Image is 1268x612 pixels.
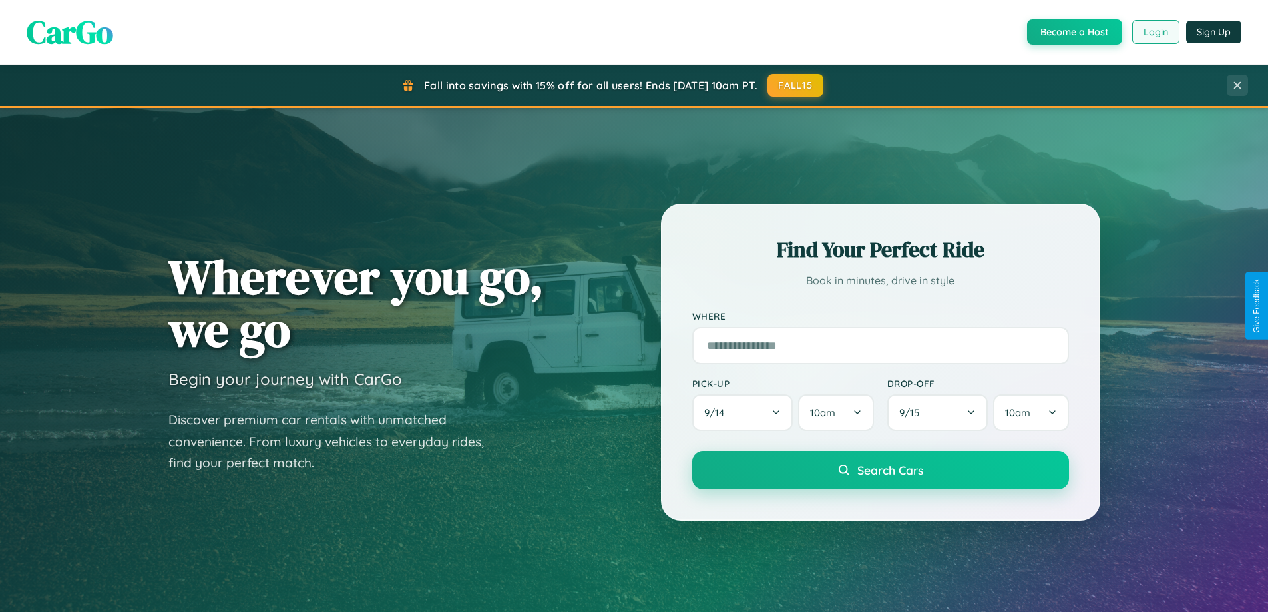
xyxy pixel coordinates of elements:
[857,463,923,477] span: Search Cars
[168,250,544,356] h1: Wherever you go, we go
[993,394,1068,431] button: 10am
[692,394,793,431] button: 9/14
[692,378,874,389] label: Pick-up
[704,406,731,419] span: 9 / 14
[1005,406,1030,419] span: 10am
[1186,21,1241,43] button: Sign Up
[1132,20,1179,44] button: Login
[692,310,1069,322] label: Where
[899,406,926,419] span: 9 / 15
[692,271,1069,290] p: Book in minutes, drive in style
[887,394,988,431] button: 9/15
[1252,279,1261,333] div: Give Feedback
[168,409,501,474] p: Discover premium car rentals with unmatched convenience. From luxury vehicles to everyday rides, ...
[798,394,873,431] button: 10am
[168,369,402,389] h3: Begin your journey with CarGo
[887,378,1069,389] label: Drop-off
[1027,19,1122,45] button: Become a Host
[692,451,1069,489] button: Search Cars
[810,406,835,419] span: 10am
[27,10,113,54] span: CarGo
[767,74,823,97] button: FALL15
[692,235,1069,264] h2: Find Your Perfect Ride
[424,79,757,92] span: Fall into savings with 15% off for all users! Ends [DATE] 10am PT.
